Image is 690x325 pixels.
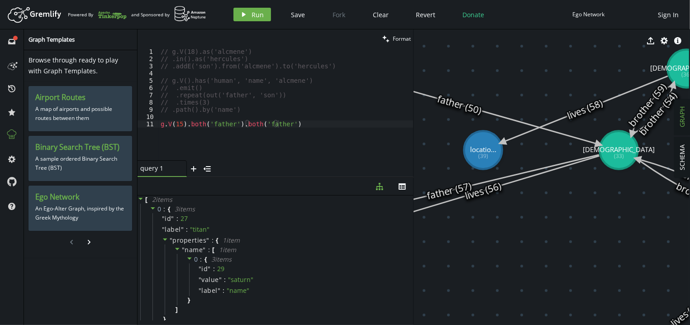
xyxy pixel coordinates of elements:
[164,205,166,213] span: :
[199,286,202,295] span: "
[203,245,206,254] span: "
[202,265,208,273] span: id
[200,255,203,263] span: :
[138,91,159,99] div: 7
[478,153,488,160] tspan: (39)
[35,152,125,175] p: A sample ordered Binary Search Tree (BST)
[145,196,148,204] span: [
[162,214,165,223] span: "
[35,102,125,125] p: A map of airports and possible routes between them
[213,246,215,254] span: [
[208,264,211,273] span: "
[366,8,396,21] button: Clear
[224,276,226,284] span: :
[291,10,305,19] span: Save
[228,275,254,284] span: " saturn "
[216,236,219,244] span: {
[217,265,224,273] div: 29
[207,236,210,244] span: "
[173,236,207,244] span: properties
[162,225,165,234] span: "
[138,106,159,113] div: 9
[35,192,125,202] h3: Ego Network
[194,255,198,263] span: 0
[165,215,171,223] span: id
[252,10,264,19] span: Run
[463,179,503,202] text: lives (56)
[29,56,118,75] span: Browse through ready to play with Graph Templates.
[583,145,655,154] tspan: [DEMOGRAPHIC_DATA]
[181,225,184,234] span: "
[35,93,125,102] h3: Airport Routes
[186,225,188,234] span: :
[219,275,222,284] span: "
[190,225,210,234] span: " titan "
[658,10,679,19] span: Sign In
[470,145,496,154] tspan: locatio...
[165,225,181,234] span: label
[138,113,159,120] div: 10
[162,315,166,323] span: }
[416,10,436,19] span: Revert
[35,202,125,225] p: An Ego-Alter Graph, inspired by the Greek Mythology
[393,35,411,43] span: Format
[174,6,206,22] img: AWS Neptune
[380,29,414,48] button: Format
[199,264,202,273] span: "
[199,275,202,284] span: "
[202,276,219,284] span: value
[182,245,185,254] span: "
[373,10,389,19] span: Clear
[176,215,178,223] span: :
[131,6,206,23] div: and Sponsored by
[218,286,221,295] span: "
[35,143,125,152] h3: Binary Search Tree (BST)
[227,286,250,295] span: " name "
[175,205,195,213] span: 3 item s
[138,99,159,106] div: 8
[219,245,237,254] span: 1 item
[678,107,687,128] span: GRAPH
[463,10,485,19] span: Donate
[208,246,210,254] span: :
[326,8,353,21] button: Fork
[138,120,159,128] div: 11
[138,55,159,62] div: 2
[212,236,214,244] span: :
[138,77,159,84] div: 5
[170,236,173,244] span: "
[168,205,170,213] span: {
[614,153,624,160] tspan: (33)
[140,164,176,172] span: query 1
[138,70,159,77] div: 4
[233,8,271,21] button: Run
[436,92,483,117] text: father (50)
[285,8,312,21] button: Save
[138,84,159,91] div: 6
[205,255,207,263] span: {
[157,205,162,213] span: 0
[171,214,175,223] span: "
[223,236,240,244] span: 1 item
[174,306,178,314] span: ]
[333,10,346,19] span: Fork
[186,296,190,304] span: }
[138,62,159,70] div: 3
[68,7,127,23] div: Powered By
[202,287,218,295] span: label
[211,255,232,263] span: 3 item s
[573,11,605,18] div: Ego Network
[678,145,687,171] span: SCHEMA
[456,8,491,21] button: Donate
[138,48,159,55] div: 1
[213,265,215,273] span: :
[223,287,225,295] span: :
[653,8,683,21] button: Sign In
[181,215,188,223] div: 27
[409,8,443,21] button: Revert
[425,179,473,202] text: father (57)
[29,35,75,43] span: Graph Templates
[185,245,203,254] span: name
[152,195,172,204] span: 2 item s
